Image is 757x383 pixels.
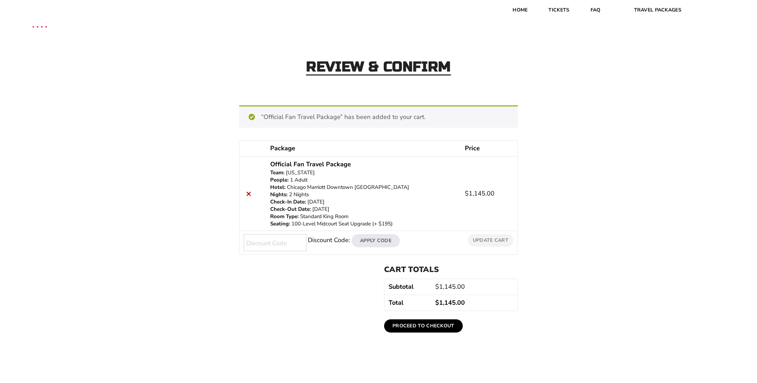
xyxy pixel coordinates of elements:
[465,189,494,198] bdi: 1,145.00
[384,319,463,333] a: Proceed to checkout
[266,141,461,156] th: Package
[270,169,284,176] dt: Team:
[270,176,289,184] dt: People:
[352,234,400,247] button: Apply Code
[306,60,451,75] h2: Review & Confirm
[270,213,456,220] p: Standard King Room
[308,236,350,244] label: Discount Code:
[270,198,456,206] p: [DATE]
[435,298,439,307] span: $
[270,213,299,220] dt: Room Type:
[270,220,290,228] dt: Seating:
[239,105,518,128] div: “Official Fan Travel Package” has been added to your cart.
[384,295,431,311] th: Total
[21,7,58,45] img: CBS Sports Thanksgiving Classic
[435,282,439,291] span: $
[244,189,253,198] a: Remove this item
[270,191,288,198] dt: Nights:
[435,298,465,307] bdi: 1,145.00
[270,184,286,191] dt: Hotel:
[468,234,513,246] button: Update cart
[435,282,465,291] bdi: 1,145.00
[270,176,456,184] p: 1 Adult
[384,279,431,295] th: Subtotal
[270,220,456,228] p: 100-Level Midcourt Seat Upgrade (+ $195)
[270,169,456,176] p: [US_STATE]
[270,191,456,198] p: 2 Nights
[461,141,517,156] th: Price
[270,160,351,169] a: Official Fan Travel Package
[244,234,306,251] input: Discount Code
[270,198,306,206] dt: Check-In Date:
[270,206,311,213] dt: Check-Out Date:
[270,206,456,213] p: [DATE]
[270,184,456,191] p: Chicago Marriott Downtown [GEOGRAPHIC_DATA]
[465,189,469,198] span: $
[384,265,518,274] h2: Cart totals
